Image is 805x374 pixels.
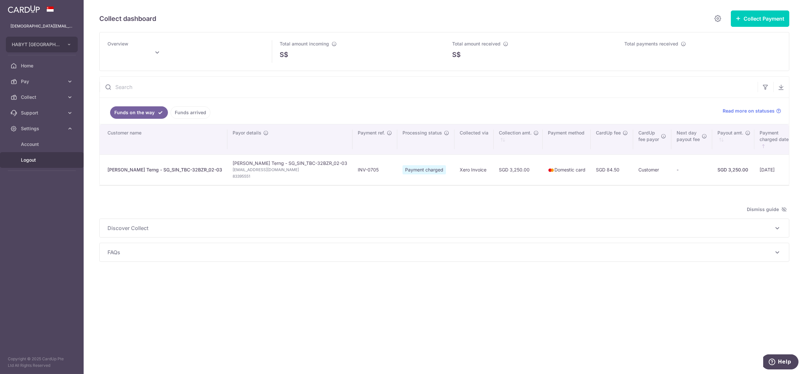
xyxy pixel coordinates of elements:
a: Funds arrived [171,106,210,119]
span: Payment charged date [760,130,789,143]
input: Search [100,77,758,98]
th: Next daypayout fee [671,124,712,154]
button: HABYT [GEOGRAPHIC_DATA] ONE PTE. LTD. [6,37,78,52]
span: Pay [21,78,64,85]
th: Payment ref. [353,124,397,154]
div: SGD 3,250.00 [717,167,749,173]
span: S$ [452,50,461,60]
td: SGD 84.50 [591,154,633,185]
span: Dismiss guide [747,205,787,213]
button: Collect Payment [731,10,789,27]
td: Xero Invoice [454,154,494,185]
span: Collect [21,94,64,100]
span: CardUp fee [596,130,621,136]
span: Payment ref. [358,130,385,136]
td: [DATE] [754,154,800,185]
th: CardUp fee [591,124,633,154]
th: Payment method [543,124,591,154]
td: [PERSON_NAME] Terng - SG_SIN_TBC-32BZR_02-03 [227,154,353,185]
span: S$ [280,50,288,60]
span: [EMAIL_ADDRESS][DOMAIN_NAME] [233,167,347,173]
th: Collected via [454,124,494,154]
span: Total amount received [452,41,501,46]
span: Total amount incoming [280,41,329,46]
span: Help [15,5,28,10]
th: Customer name [100,124,227,154]
p: [DEMOGRAPHIC_DATA][EMAIL_ADDRESS][DOMAIN_NAME] [10,23,73,29]
div: [PERSON_NAME] Terng - SG_SIN_TBC-32BZR_02-03 [107,167,222,173]
td: INV-0705 [353,154,397,185]
span: Payor details [233,130,261,136]
th: CardUpfee payor [633,124,671,154]
span: 83395551 [233,173,347,180]
span: Collection amt. [499,130,532,136]
span: CardUp fee payor [638,130,659,143]
span: Discover Collect [107,224,773,232]
span: Processing status [402,130,442,136]
a: Read more on statuses [723,108,781,114]
td: SGD 3,250.00 [494,154,543,185]
span: Account [21,141,64,148]
img: mastercard-sm-87a3fd1e0bddd137fecb07648320f44c262e2538e7db6024463105ddbc961eb2.png [548,167,554,173]
h5: Collect dashboard [99,13,156,24]
th: Payout amt. : activate to sort column ascending [712,124,754,154]
span: Payout amt. [717,130,743,136]
span: HABYT [GEOGRAPHIC_DATA] ONE PTE. LTD. [12,41,60,48]
span: Home [21,62,64,69]
th: Payor details [227,124,353,154]
a: Funds on the way [110,106,168,119]
span: Support [21,110,64,116]
td: Domestic card [543,154,591,185]
th: Paymentcharged date : activate to sort column ascending [754,124,800,154]
span: FAQs [107,248,773,256]
img: CardUp [8,5,40,13]
iframe: Opens a widget where you can find more information [763,354,798,371]
span: Read more on statuses [723,108,775,114]
th: Collection amt. : activate to sort column ascending [494,124,543,154]
td: Customer [633,154,671,185]
p: FAQs [107,248,781,256]
p: Discover Collect [107,224,781,232]
span: Overview [107,41,128,46]
span: Total payments received [625,41,679,46]
td: - [671,154,712,185]
span: Next day payout fee [677,130,700,143]
span: Payment charged [402,165,446,174]
span: Settings [21,125,64,132]
span: Logout [21,157,64,163]
th: Processing status [397,124,454,154]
